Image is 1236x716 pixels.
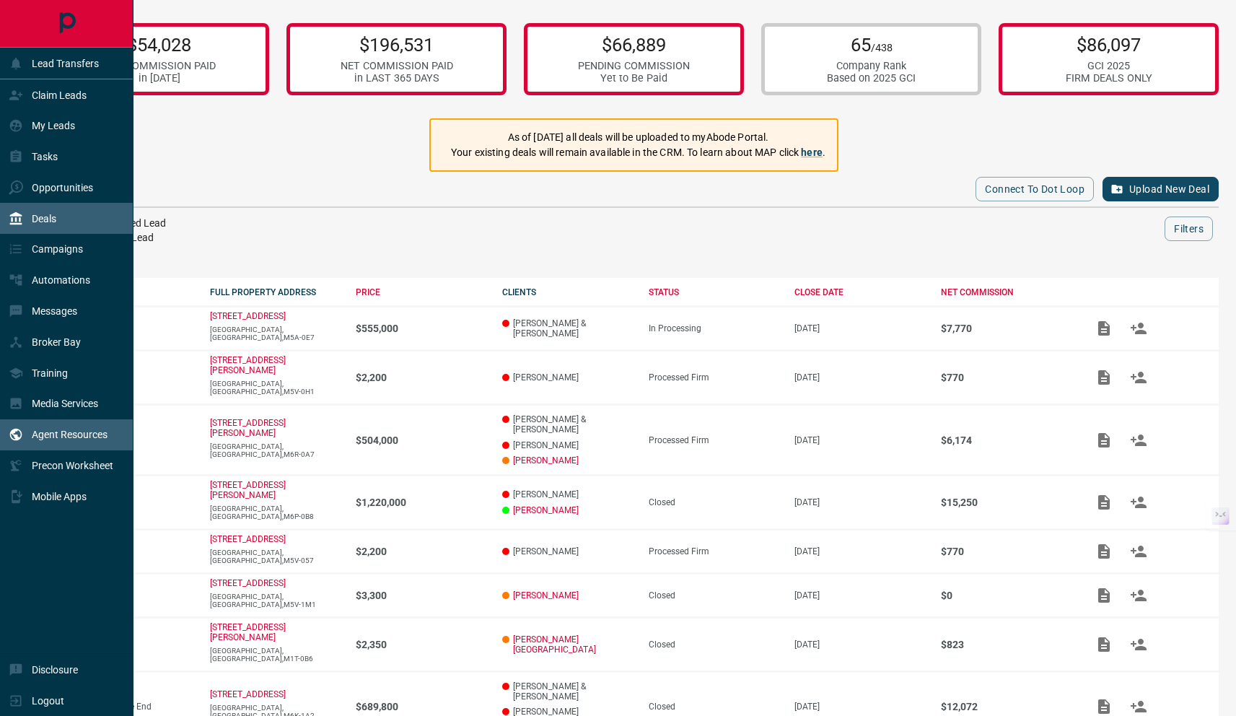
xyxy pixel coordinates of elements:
[1066,72,1152,84] div: FIRM DEALS ONLY
[1087,702,1121,712] span: Add / View Documents
[210,287,342,297] div: FULL PROPERTY ADDRESS
[356,372,488,383] p: $2,200
[827,72,916,84] div: Based on 2025 GCI
[578,72,690,84] div: Yet to Be Paid
[502,414,634,435] p: [PERSON_NAME] & [PERSON_NAME]
[794,323,926,333] p: [DATE]
[578,60,690,72] div: PENDING COMMISSION
[502,287,634,297] div: CLIENTS
[513,455,579,466] a: [PERSON_NAME]
[210,311,286,321] a: [STREET_ADDRESS]
[649,372,781,383] div: Processed Firm
[941,287,1073,297] div: NET COMMISSION
[649,590,781,601] div: Closed
[341,72,453,84] div: in LAST 365 DAYS
[210,578,286,588] a: [STREET_ADDRESS]
[341,60,453,72] div: NET COMMISSION PAID
[513,590,579,601] a: [PERSON_NAME]
[356,497,488,508] p: $1,220,000
[1066,34,1152,56] p: $86,097
[502,681,634,702] p: [PERSON_NAME] & [PERSON_NAME]
[210,647,342,663] p: [GEOGRAPHIC_DATA],[GEOGRAPHIC_DATA],M1T-0B6
[1121,702,1156,712] span: Match Clients
[649,702,781,712] div: Closed
[1103,177,1219,201] button: Upload New Deal
[513,505,579,515] a: [PERSON_NAME]
[941,590,1073,601] p: $0
[794,435,926,445] p: [DATE]
[341,34,453,56] p: $196,531
[941,323,1073,334] p: $7,770
[210,534,286,544] a: [STREET_ADDRESS]
[1121,497,1156,507] span: Match Clients
[210,355,286,375] a: [STREET_ADDRESS][PERSON_NAME]
[210,380,342,396] p: [GEOGRAPHIC_DATA],[GEOGRAPHIC_DATA],M5V-0H1
[649,435,781,445] div: Processed Firm
[210,480,286,500] a: [STREET_ADDRESS][PERSON_NAME]
[794,287,926,297] div: CLOSE DATE
[210,689,286,699] a: [STREET_ADDRESS]
[210,418,286,438] a: [STREET_ADDRESS][PERSON_NAME]
[356,287,488,297] div: PRICE
[941,372,1073,383] p: $770
[941,546,1073,557] p: $770
[1087,590,1121,600] span: Add / View Documents
[502,372,634,383] p: [PERSON_NAME]
[1087,546,1121,556] span: Add / View Documents
[578,34,690,56] p: $66,889
[1121,435,1156,445] span: Match Clients
[941,701,1073,712] p: $12,072
[1087,435,1121,445] span: Add / View Documents
[649,323,781,333] div: In Processing
[1087,323,1121,333] span: Add / View Documents
[210,505,342,520] p: [GEOGRAPHIC_DATA],[GEOGRAPHIC_DATA],M6P-0B8
[1121,546,1156,556] span: Match Clients
[103,72,216,84] div: in [DATE]
[794,546,926,556] p: [DATE]
[356,590,488,601] p: $3,300
[356,546,488,557] p: $2,200
[356,323,488,334] p: $555,000
[103,60,216,72] div: NET COMMISSION PAID
[210,326,342,341] p: [GEOGRAPHIC_DATA],[GEOGRAPHIC_DATA],M5A-0E7
[513,634,634,655] a: [PERSON_NAME] [GEOGRAPHIC_DATA]
[502,489,634,499] p: [PERSON_NAME]
[1087,497,1121,507] span: Add / View Documents
[1121,372,1156,382] span: Match Clients
[794,702,926,712] p: [DATE]
[1121,639,1156,649] span: Match Clients
[941,497,1073,508] p: $15,250
[794,590,926,601] p: [DATE]
[1121,323,1156,333] span: Match Clients
[210,593,342,608] p: [GEOGRAPHIC_DATA],[GEOGRAPHIC_DATA],M5V-1M1
[649,497,781,507] div: Closed
[502,546,634,556] p: [PERSON_NAME]
[794,639,926,650] p: [DATE]
[210,549,342,564] p: [GEOGRAPHIC_DATA],[GEOGRAPHIC_DATA],M5V-057
[451,145,825,160] p: Your existing deals will remain available in the CRM. To learn about MAP click .
[1165,217,1213,241] button: Filters
[502,440,634,450] p: [PERSON_NAME]
[871,42,893,54] span: /438
[649,546,781,556] div: Processed Firm
[801,147,823,158] a: here
[356,701,488,712] p: $689,800
[794,372,926,383] p: [DATE]
[356,435,488,446] p: $504,000
[1087,639,1121,649] span: Add / View Documents
[941,639,1073,650] p: $823
[976,177,1094,201] button: Connect to Dot Loop
[103,34,216,56] p: $54,028
[210,622,286,642] a: [STREET_ADDRESS][PERSON_NAME]
[1087,372,1121,382] span: Add / View Documents
[356,639,488,650] p: $2,350
[941,435,1073,446] p: $6,174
